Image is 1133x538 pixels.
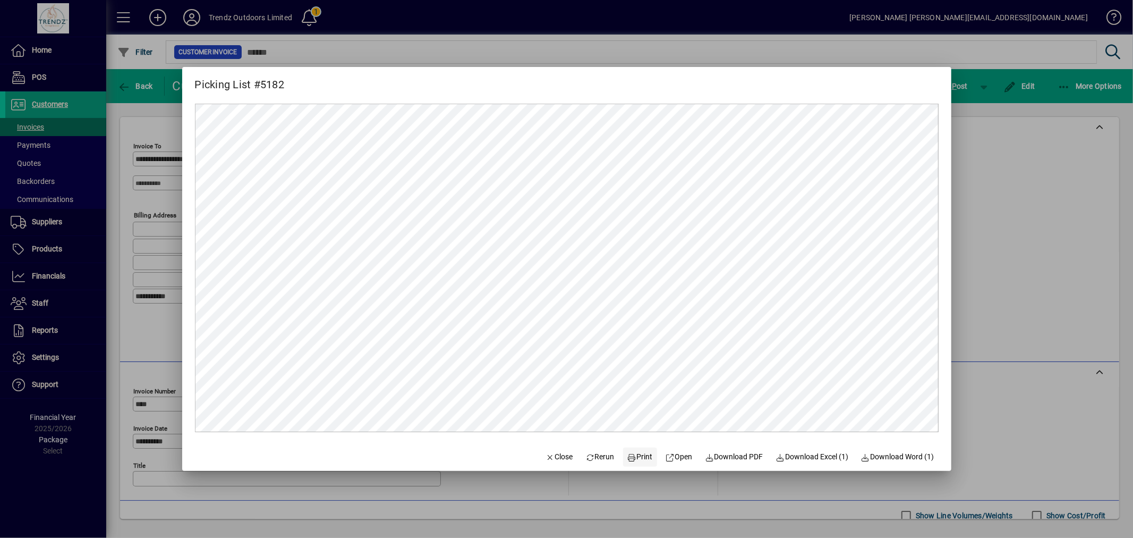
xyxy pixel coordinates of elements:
[666,451,693,463] span: Open
[182,67,297,93] h2: Picking List #5182
[705,451,763,463] span: Download PDF
[661,448,697,467] a: Open
[772,448,853,467] button: Download Excel (1)
[776,451,849,463] span: Download Excel (1)
[585,451,615,463] span: Rerun
[627,451,653,463] span: Print
[857,448,939,467] button: Download Word (1)
[861,451,934,463] span: Download Word (1)
[623,448,657,467] button: Print
[541,448,577,467] button: Close
[546,451,573,463] span: Close
[701,448,768,467] a: Download PDF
